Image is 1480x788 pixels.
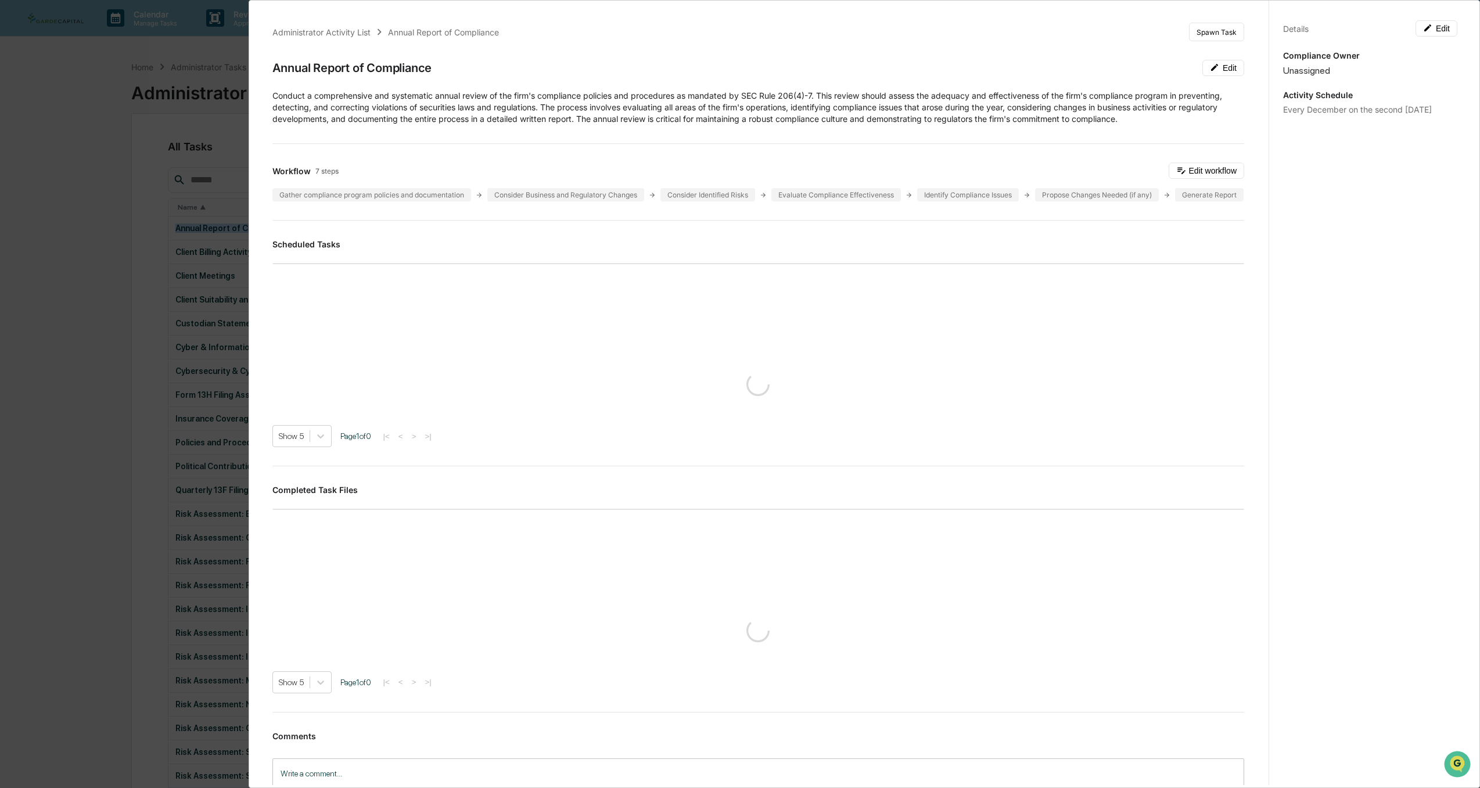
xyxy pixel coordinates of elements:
[1283,105,1457,114] div: Every December on the second [DATE]
[395,677,407,687] button: <
[340,431,371,441] span: Page 1 of 0
[12,24,211,43] p: How can we help?
[82,196,141,206] a: Powered byPylon
[380,677,393,687] button: |<
[272,27,371,37] div: Administrator Activity List
[1189,23,1244,41] button: Spawn Task
[1035,188,1159,202] div: Propose Changes Needed (if any)
[388,27,499,37] div: Annual Report of Compliance
[272,731,1244,741] h3: Comments
[487,188,644,202] div: Consider Business and Regulatory Changes
[1202,60,1244,76] button: Edit
[380,431,393,441] button: |<
[12,147,21,157] div: 🖐️
[340,678,371,687] span: Page 1 of 0
[23,146,75,158] span: Preclearance
[12,170,21,179] div: 🔎
[272,485,1244,495] h3: Completed Task Files
[1416,20,1457,37] button: Edit
[1283,90,1457,100] p: Activity Schedule
[12,89,33,110] img: 1746055101610-c473b297-6a78-478c-a979-82029cc54cd1
[395,431,407,441] button: <
[39,100,147,110] div: We're available if you need us!
[421,431,434,441] button: >|
[771,188,901,202] div: Evaluate Compliance Effectiveness
[272,188,471,202] div: Gather compliance program policies and documentation
[315,167,339,175] span: 7 steps
[408,431,420,441] button: >
[96,146,144,158] span: Attestations
[272,239,1244,249] h3: Scheduled Tasks
[272,166,311,176] span: Workflow
[917,188,1019,202] div: Identify Compliance Issues
[7,142,80,163] a: 🖐️Preclearance
[1283,24,1309,34] div: Details
[80,142,149,163] a: 🗄️Attestations
[84,147,94,157] div: 🗄️
[23,168,73,180] span: Data Lookup
[197,92,211,106] button: Start new chat
[116,197,141,206] span: Pylon
[1443,750,1474,781] iframe: Open customer support
[1175,188,1244,202] div: Generate Report
[272,61,432,75] div: Annual Report of Compliance
[1283,65,1457,76] div: Unassigned
[1283,51,1457,60] p: Compliance Owner
[421,677,434,687] button: >|
[7,164,78,185] a: 🔎Data Lookup
[1169,163,1244,179] button: Edit workflow
[408,677,420,687] button: >
[39,89,191,100] div: Start new chat
[272,90,1244,125] p: Conduct a comprehensive and systematic annual review of the firm's compliance policies and proced...
[660,188,755,202] div: Consider Identified Risks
